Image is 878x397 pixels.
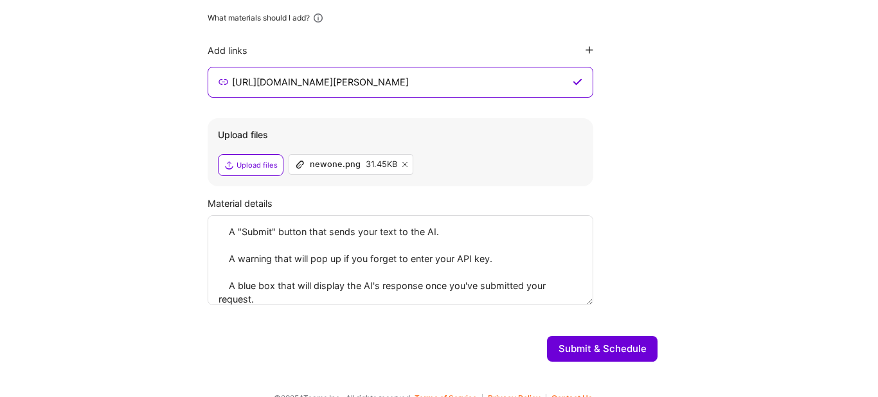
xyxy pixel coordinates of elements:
i: icon LinkSecondary [219,77,228,87]
div: What materials should I add? [208,13,310,23]
input: Enter link [231,75,570,90]
i: icon Attachment [294,159,305,170]
textarea: The app you'll create is a straightforward interface that allows you to chat with an AI. It's bui... [208,215,593,305]
div: Upload files [218,128,583,141]
i: icon Upload2 [224,160,234,170]
i: icon Info [312,12,324,24]
div: Add links [208,44,247,57]
i: icon Close [402,162,408,167]
div: Material details [208,197,658,210]
div: 31.45KB [366,159,397,170]
div: newone.png [310,159,361,170]
i: icon CheckPurple [573,77,582,87]
div: Upload files [237,160,278,170]
i: icon PlusBlackFlat [586,46,593,54]
button: Submit & Schedule [547,336,658,362]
